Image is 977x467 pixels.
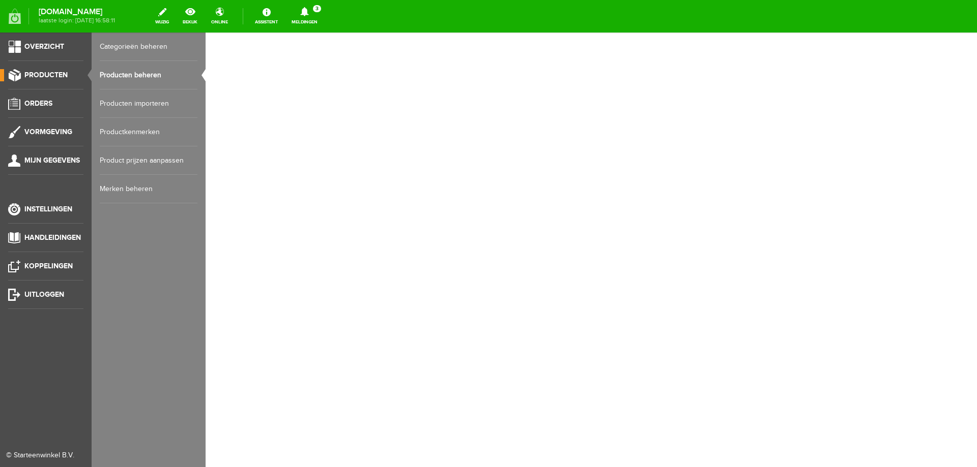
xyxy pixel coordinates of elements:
span: Producten [24,71,68,79]
a: Categorieën beheren [100,33,197,61]
a: Producten importeren [100,89,197,118]
span: Uitloggen [24,290,64,299]
span: Handleidingen [24,233,81,242]
span: Overzicht [24,42,64,51]
strong: [DOMAIN_NAME] [39,9,115,15]
div: © Starteenwinkel B.V. [6,450,77,461]
a: Meldingen3 [285,5,324,27]
span: Mijn gegevens [24,156,80,165]
span: Instellingen [24,205,72,213]
span: laatste login: [DATE] 16:58:11 [39,18,115,23]
a: Producten beheren [100,61,197,89]
a: Assistent [249,5,284,27]
a: wijzig [149,5,175,27]
a: Merken beheren [100,175,197,203]
span: Koppelingen [24,262,73,270]
span: 3 [313,5,321,12]
a: Product prijzen aanpassen [100,146,197,175]
span: Orders [24,99,52,108]
span: Vormgeving [24,128,72,136]
a: Productkenmerken [100,118,197,146]
a: online [205,5,234,27]
a: bekijk [177,5,204,27]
